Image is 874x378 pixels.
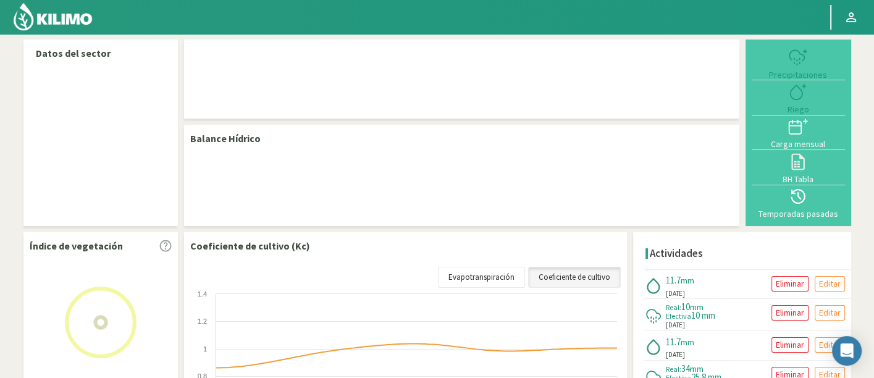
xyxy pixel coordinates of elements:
[755,209,841,218] div: Temporadas pasadas
[190,131,261,146] p: Balance Hídrico
[666,336,681,348] span: 11.7
[666,288,685,299] span: [DATE]
[755,140,841,148] div: Carga mensual
[528,267,621,288] a: Coeficiente de cultivo
[755,105,841,114] div: Riego
[666,311,691,321] span: Efectiva
[771,305,809,321] button: Eliminar
[832,336,862,366] div: Open Intercom Messenger
[776,338,804,352] p: Eliminar
[771,276,809,292] button: Eliminar
[197,290,206,298] text: 1.4
[666,320,685,330] span: [DATE]
[755,175,841,183] div: BH Tabla
[650,248,703,259] h4: Actividades
[681,301,690,313] span: 10
[690,363,704,374] span: mm
[776,306,804,320] p: Eliminar
[690,301,704,313] span: mm
[666,364,681,374] span: Real:
[815,337,845,353] button: Editar
[681,275,694,286] span: mm
[197,317,206,325] text: 1.2
[815,276,845,292] button: Editar
[30,238,123,253] p: Índice de vegetación
[752,115,845,150] button: Carga mensual
[819,338,841,352] p: Editar
[752,185,845,220] button: Temporadas pasadas
[666,303,681,312] span: Real:
[691,309,715,321] span: 10 mm
[12,2,93,31] img: Kilimo
[776,277,804,291] p: Eliminar
[681,337,694,348] span: mm
[819,306,841,320] p: Editar
[771,337,809,353] button: Eliminar
[666,350,685,360] span: [DATE]
[819,277,841,291] p: Editar
[752,46,845,80] button: Precipitaciones
[681,363,690,374] span: 34
[815,305,845,321] button: Editar
[438,267,525,288] a: Evapotranspiración
[36,46,166,61] p: Datos del sector
[190,238,310,253] p: Coeficiente de cultivo (Kc)
[752,150,845,185] button: BH Tabla
[666,274,681,286] span: 11.7
[203,345,206,353] text: 1
[752,80,845,115] button: Riego
[755,70,841,79] div: Precipitaciones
